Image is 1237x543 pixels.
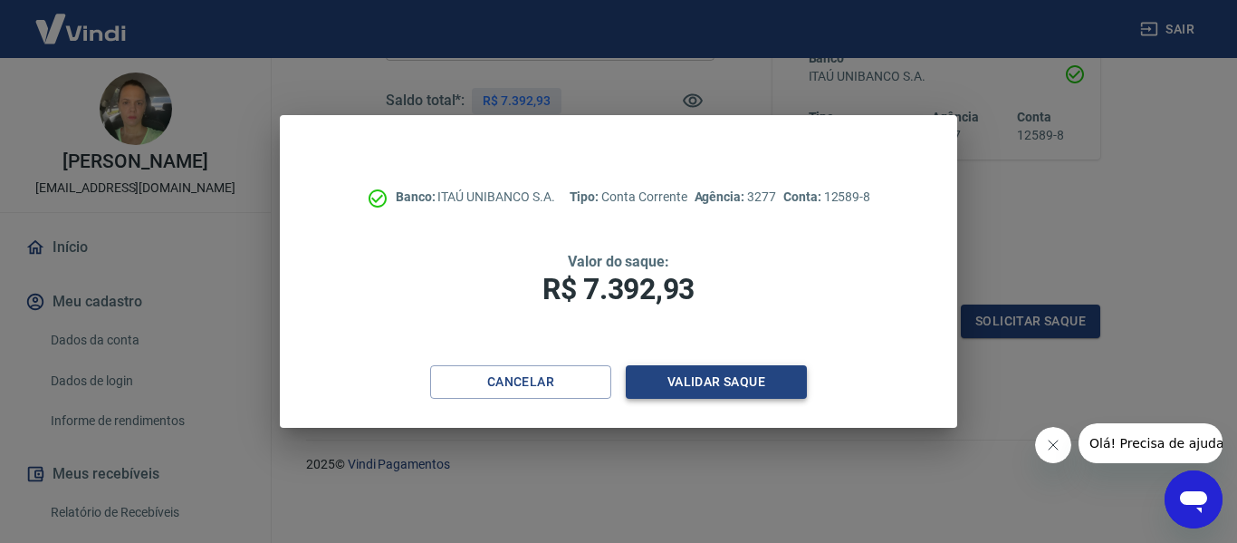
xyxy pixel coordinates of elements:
[1079,423,1223,463] iframe: Mensagem da empresa
[396,188,555,207] p: ITAÚ UNIBANCO S.A.
[568,253,669,270] span: Valor do saque:
[570,189,602,204] span: Tipo:
[1165,470,1223,528] iframe: Botão para abrir a janela de mensagens
[695,189,748,204] span: Agência:
[11,13,152,27] span: Olá! Precisa de ajuda?
[783,189,824,204] span: Conta:
[570,188,687,207] p: Conta Corrente
[430,365,611,399] button: Cancelar
[695,188,776,207] p: 3277
[783,188,870,207] p: 12589-8
[542,272,695,306] span: R$ 7.392,93
[396,189,438,204] span: Banco:
[626,365,807,399] button: Validar saque
[1035,427,1071,463] iframe: Fechar mensagem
